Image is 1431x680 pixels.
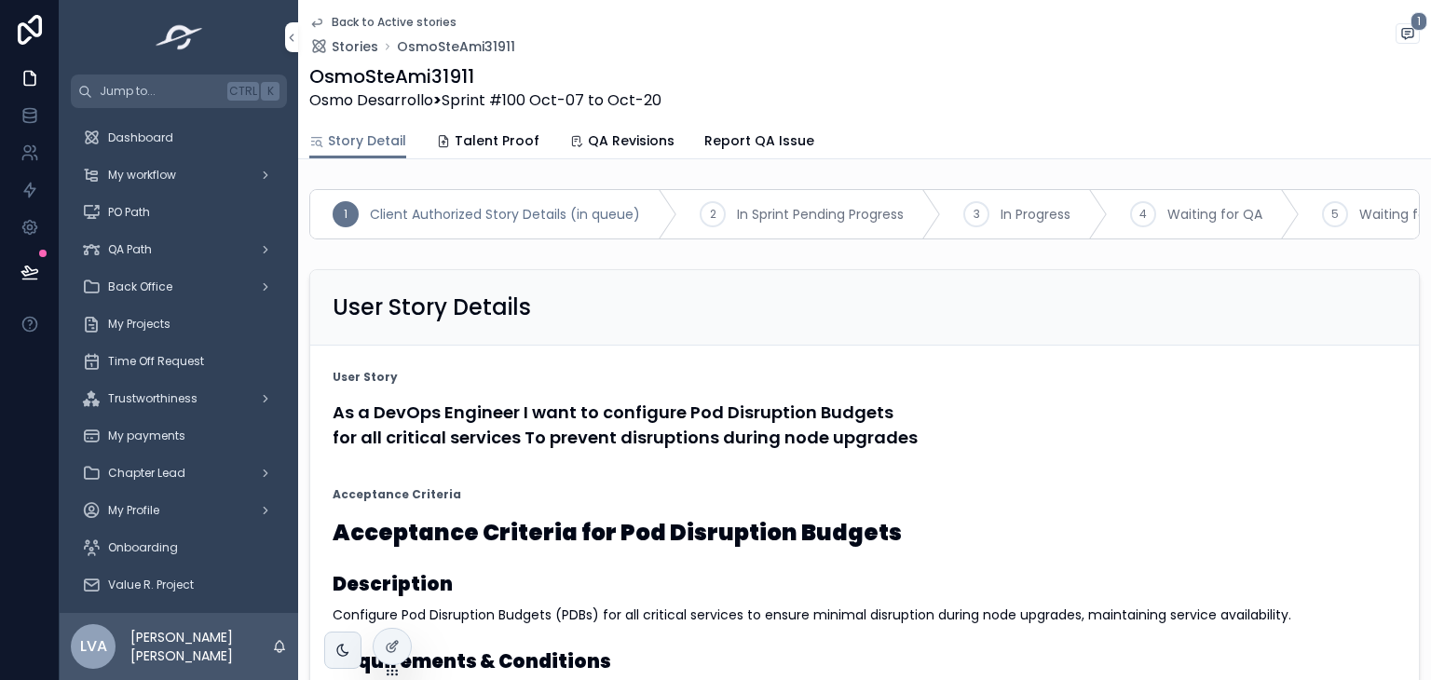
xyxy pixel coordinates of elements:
[80,635,107,658] span: LVA
[150,22,209,52] img: App logo
[332,15,457,30] span: Back to Active stories
[333,517,902,548] strong: Acceptance Criteria for Pod Disruption Budgets
[108,540,178,555] span: Onboarding
[333,648,611,674] strong: Requirements & Conditions
[71,75,287,108] button: Jump to...CtrlK
[108,466,185,481] span: Chapter Lead
[370,205,640,224] span: Client Authorized Story Details (in queue)
[108,354,204,369] span: Time Off Request
[333,370,398,385] strong: User Story
[333,487,461,502] strong: Acceptance Criteria
[71,121,287,155] a: Dashboard
[71,382,287,415] a: Trustworthiness
[328,131,406,150] span: Story Detail
[433,89,442,111] strong: >
[974,207,980,222] span: 3
[309,89,661,112] span: Osmo Desarrollo Sprint #100 Oct-07 to Oct-20
[309,124,406,159] a: Story Detail
[1396,23,1420,48] button: 1
[309,37,378,56] a: Stories
[71,233,287,266] a: QA Path
[1167,205,1262,224] span: Waiting for QA
[332,37,378,56] span: Stories
[60,108,298,613] div: scrollable content
[436,124,539,161] a: Talent Proof
[71,158,287,192] a: My workflow
[71,196,287,229] a: PO Path
[588,131,675,150] span: QA Revisions
[1139,207,1147,222] span: 4
[71,345,287,378] a: Time Off Request
[100,84,220,99] span: Jump to...
[333,571,453,597] strong: Description
[71,494,287,527] a: My Profile
[108,279,172,294] span: Back Office
[397,37,515,56] a: OsmoSteAmi31911
[108,205,150,220] span: PO Path
[263,84,278,99] span: K
[108,242,152,257] span: QA Path
[704,131,814,150] span: Report QA Issue
[71,531,287,564] a: Onboarding
[1411,12,1427,31] span: 1
[309,63,661,89] h1: OsmoSteAmi31911
[309,15,457,30] a: Back to Active stories
[333,292,531,322] h2: User Story Details
[71,307,287,341] a: My Projects
[108,168,176,183] span: My workflow
[1001,205,1070,224] span: In Progress
[71,419,287,453] a: My payments
[1331,207,1339,222] span: 5
[737,205,904,224] span: In Sprint Pending Progress
[108,391,198,406] span: Trustworthiness
[704,124,814,161] a: Report QA Issue
[569,124,675,161] a: QA Revisions
[71,568,287,602] a: Value R. Project
[108,503,159,518] span: My Profile
[710,207,716,222] span: 2
[344,207,348,222] span: 1
[108,130,173,145] span: Dashboard
[71,270,287,304] a: Back Office
[108,428,185,443] span: My payments
[130,628,272,665] p: [PERSON_NAME] [PERSON_NAME]
[108,578,194,592] span: Value R. Project
[333,605,1397,625] p: Configure Pod Disruption Budgets (PDBs) for all critical services to ensure minimal disruption du...
[71,456,287,490] a: Chapter Lead
[108,317,170,332] span: My Projects
[333,400,1397,450] h4: As a DevOps Engineer I want to configure Pod Disruption Budgets for all critical services To prev...
[227,82,259,101] span: Ctrl
[455,131,539,150] span: Talent Proof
